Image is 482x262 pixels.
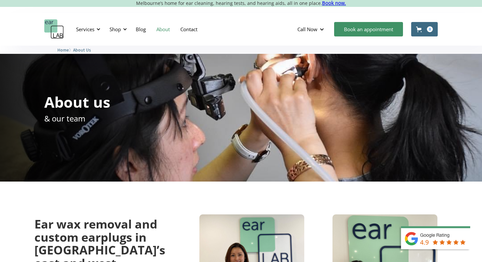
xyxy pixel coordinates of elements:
li: 〉 [57,47,73,54]
a: Home [57,47,69,53]
a: Book an appointment [334,22,403,36]
div: Call Now [297,26,317,33]
div: Services [76,26,94,33]
a: Contact [175,20,203,39]
h1: About us [44,95,110,109]
span: Home [57,48,69,53]
div: Shop [106,19,129,39]
div: Services [72,19,102,39]
a: Open cart [411,22,438,36]
span: About Us [73,48,91,53]
a: Blog [131,20,151,39]
div: Call Now [292,19,331,39]
div: Shop [110,26,121,33]
a: About Us [73,47,91,53]
a: home [44,19,64,39]
a: About [151,20,175,39]
p: & our team [44,113,85,124]
div: 0 [427,26,433,32]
